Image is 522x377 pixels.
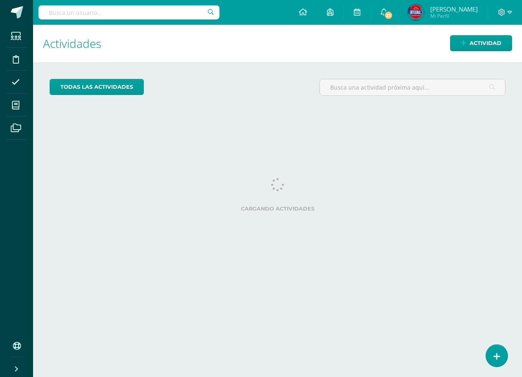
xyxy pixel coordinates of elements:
a: Actividad [450,35,512,51]
span: Actividad [470,36,501,51]
span: [PERSON_NAME] [430,5,478,13]
h1: Actividades [43,25,512,62]
input: Busca un usuario... [38,5,219,19]
input: Busca una actividad próxima aquí... [320,79,505,95]
span: Mi Perfil [430,12,478,19]
a: todas las Actividades [50,79,144,95]
span: 23 [384,11,393,20]
img: 72ef202106059d2cf8782804515493ae.png [408,4,424,21]
label: Cargando actividades [50,206,505,212]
